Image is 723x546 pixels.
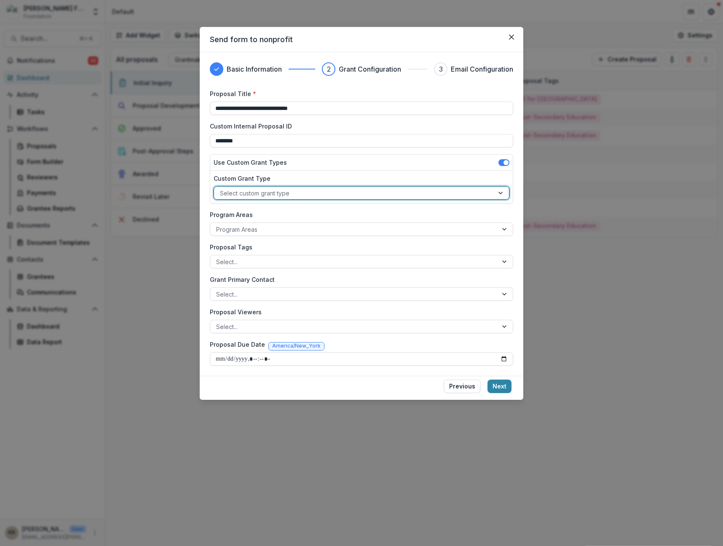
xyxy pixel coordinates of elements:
span: America/New_York [272,343,321,349]
button: Close [505,30,518,44]
div: 2 [327,64,331,74]
h3: Basic Information [227,64,282,74]
label: Proposal Viewers [210,308,508,316]
label: Proposal Tags [210,243,508,252]
h3: Grant Configuration [339,64,401,74]
header: Send form to nonprofit [200,27,523,52]
label: Program Areas [210,210,508,219]
div: Progress [210,62,513,76]
div: 3 [439,64,443,74]
label: Custom Internal Proposal ID [210,122,508,131]
label: Proposal Due Date [210,340,265,349]
button: Previous [444,380,481,393]
h3: Email Configuration [451,64,513,74]
label: Proposal Title [210,89,508,98]
label: Grant Primary Contact [210,275,508,284]
button: Next [487,380,511,393]
label: Custom Grant Type [214,174,504,183]
label: Use Custom Grant Types [214,158,287,167]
